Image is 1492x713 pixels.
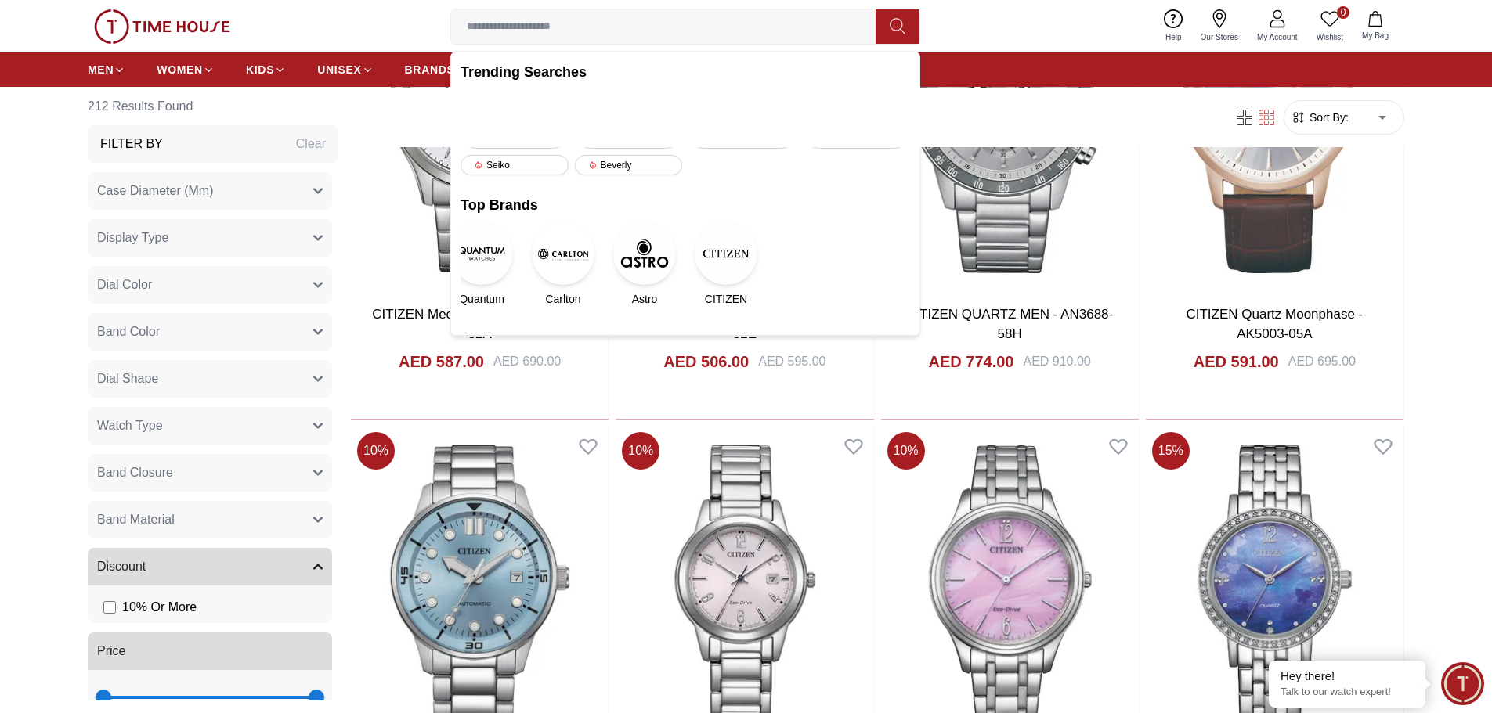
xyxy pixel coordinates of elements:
a: CITIZEN QUARTZ MEN - AN3688-58H [906,307,1113,342]
span: Sort By: [1306,110,1349,125]
h3: Filter By [100,135,163,153]
button: Sort By: [1291,110,1349,125]
span: Case Diameter (Mm) [97,182,213,200]
div: AED 690.00 [493,352,561,371]
img: CITIZEN [695,222,757,285]
span: Band Closure [97,463,173,482]
span: MEN [88,62,114,77]
h4: AED 774.00 [929,351,1014,373]
span: My Bag [1356,30,1395,41]
div: AED 695.00 [1288,352,1356,371]
a: Help [1156,6,1191,46]
span: 10 % [887,432,925,470]
div: Seiko [461,155,569,175]
span: Watch Type [97,416,163,435]
div: Beverly [575,155,683,175]
a: MEN [88,56,125,84]
button: Dial Color [88,266,332,304]
span: UNISEX [317,62,361,77]
span: BRANDS [405,62,455,77]
span: 15 % [1152,432,1190,470]
img: ... [94,9,230,44]
a: Our Stores [1191,6,1248,46]
div: AED 910.00 [1023,352,1090,371]
a: WOMEN [157,56,215,84]
a: CITIZENCITIZEN [705,222,747,307]
button: Case Diameter (Mm) [88,172,332,210]
button: My Bag [1353,8,1398,45]
span: Our Stores [1194,31,1245,43]
span: Wishlist [1310,31,1349,43]
div: Clear [296,135,326,153]
button: Discount [88,548,332,585]
span: 0 [1337,6,1349,19]
span: 10 % Or More [122,598,197,617]
span: 10 % [357,432,395,470]
a: CarltonCarlton [542,222,584,307]
span: Carlton [545,291,580,307]
span: Discount [97,557,146,576]
button: Watch Type [88,407,332,445]
a: UNISEX [317,56,373,84]
h6: 212 Results Found [88,88,338,125]
a: AstroAstro [623,222,666,307]
img: Astro [613,222,676,285]
button: Band Color [88,313,332,351]
span: Help [1159,31,1188,43]
div: Hey there! [1281,668,1414,684]
span: My Account [1251,31,1304,43]
span: 10 % [622,432,659,470]
span: Quantum [459,291,504,307]
div: AED 595.00 [758,352,825,371]
span: Display Type [97,229,168,247]
button: Dial Shape [88,360,332,398]
input: 10% Or More [103,601,116,614]
span: CITIZEN [705,291,747,307]
img: Quantum [450,222,513,285]
h2: Trending Searches [461,61,910,83]
div: Chat Widget [1441,662,1484,705]
h4: AED 591.00 [1194,351,1279,373]
h2: Top Brands [461,194,910,216]
button: Price [88,632,332,670]
a: CITIZEN Quartz Moonphase - AK5003-05A [1186,307,1363,342]
span: Band Color [97,322,160,341]
p: Talk to our watch expert! [1281,686,1414,699]
span: Price [97,642,125,661]
span: Dial Color [97,275,152,294]
h4: AED 587.00 [399,351,484,373]
a: QuantumQuantum [461,222,503,307]
button: Display Type [88,219,332,257]
a: KIDS [246,56,286,84]
span: Astro [632,291,658,307]
span: KIDS [246,62,274,77]
a: 0Wishlist [1307,6,1353,46]
button: Band Closure [88,454,332,492]
a: CITIZEN Mechanical Men - BF2021-82A [372,307,587,342]
span: Band Material [97,510,175,529]
button: Band Material [88,501,332,538]
img: Carlton [532,222,594,285]
span: Dial Shape [97,369,158,388]
a: BRANDS [405,56,455,84]
span: WOMEN [157,62,203,77]
h4: AED 506.00 [663,351,749,373]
